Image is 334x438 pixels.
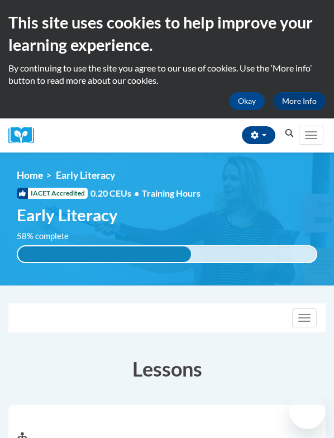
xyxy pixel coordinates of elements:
[242,126,275,144] button: Account Settings
[17,205,118,225] span: Early Literacy
[90,187,142,199] span: 0.20 CEUs
[281,127,298,140] button: Search
[8,62,326,87] p: By continuing to use the site you agree to our use of cookies. Use the ‘More info’ button to read...
[134,188,139,198] span: •
[17,169,43,181] a: Home
[8,127,42,144] img: Logo brand
[142,188,201,198] span: Training Hours
[18,246,191,262] div: 58% complete
[273,92,326,110] a: More Info
[8,355,326,383] h3: Lessons
[8,11,326,56] h2: This site uses cookies to help improve your learning experience.
[56,169,115,181] span: Early Literacy
[289,393,325,429] iframe: Button to launch messaging window
[298,118,326,153] div: Main menu
[17,188,88,199] span: IACET Accredited
[8,127,42,144] a: Cox Campus
[17,230,81,242] label: 58% complete
[229,92,265,110] button: Okay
